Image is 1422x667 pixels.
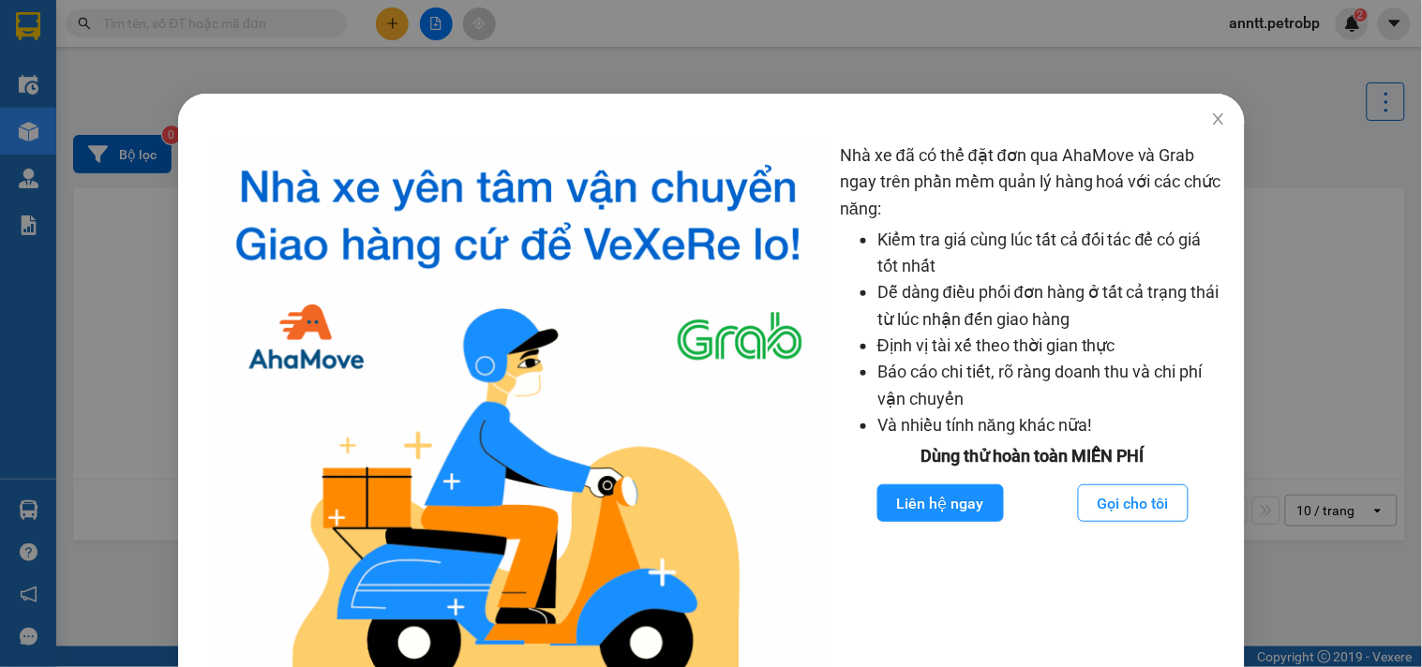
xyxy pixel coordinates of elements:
[877,333,1226,359] li: Định vị tài xế theo thời gian thực
[1210,111,1225,126] span: close
[877,412,1226,438] li: Và nhiều tính năng khác nữa!
[876,484,1003,522] button: Liên hệ ngay
[877,359,1226,412] li: Báo cáo chi tiết, rõ ràng doanh thu và chi phí vận chuyển
[896,492,983,515] span: Liên hệ ngay
[877,279,1226,333] li: Dễ dàng điều phối đơn hàng ở tất cả trạng thái từ lúc nhận đến giao hàng
[1191,94,1244,146] button: Close
[877,227,1226,280] li: Kiểm tra giá cùng lúc tất cả đối tác để có giá tốt nhất
[840,443,1226,469] div: Dùng thử hoàn toàn MIỄN PHÍ
[1078,484,1189,522] button: Gọi cho tôi
[1098,492,1169,515] span: Gọi cho tôi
